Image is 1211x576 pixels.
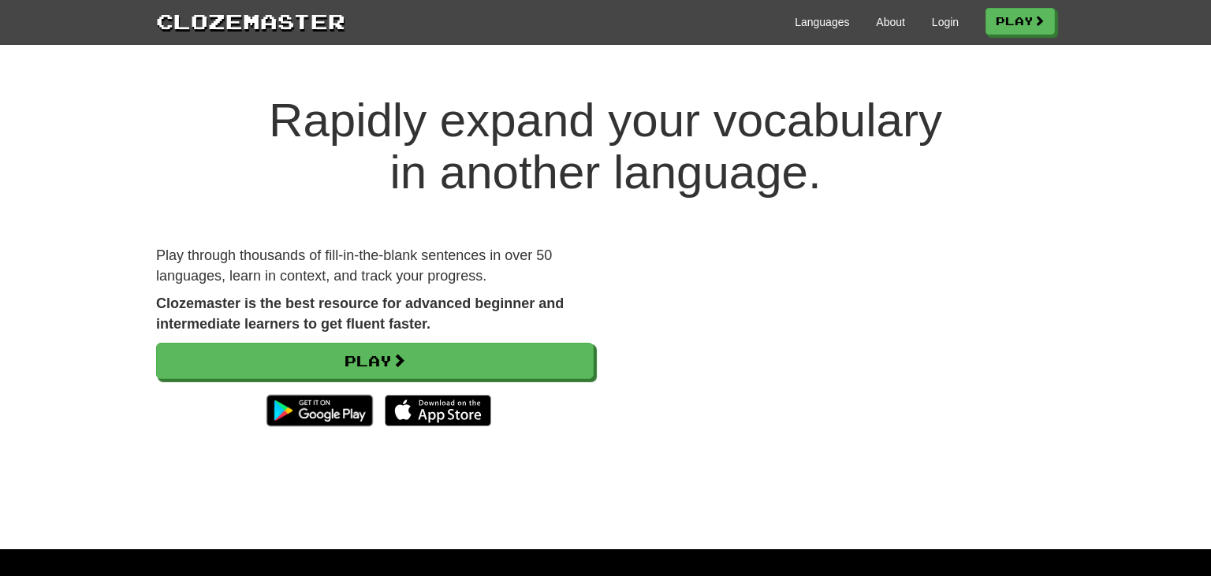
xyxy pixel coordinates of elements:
a: Clozemaster [156,6,345,35]
p: Play through thousands of fill-in-the-blank sentences in over 50 languages, learn in context, and... [156,246,594,286]
a: Play [986,8,1055,35]
img: Download_on_the_App_Store_Badge_US-UK_135x40-25178aeef6eb6b83b96f5f2d004eda3bffbb37122de64afbaef7... [385,395,491,426]
a: Languages [795,14,849,30]
a: Login [932,14,959,30]
a: About [876,14,905,30]
strong: Clozemaster is the best resource for advanced beginner and intermediate learners to get fluent fa... [156,295,564,332]
img: Get it on Google Play [259,387,381,434]
a: Play [156,343,594,379]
